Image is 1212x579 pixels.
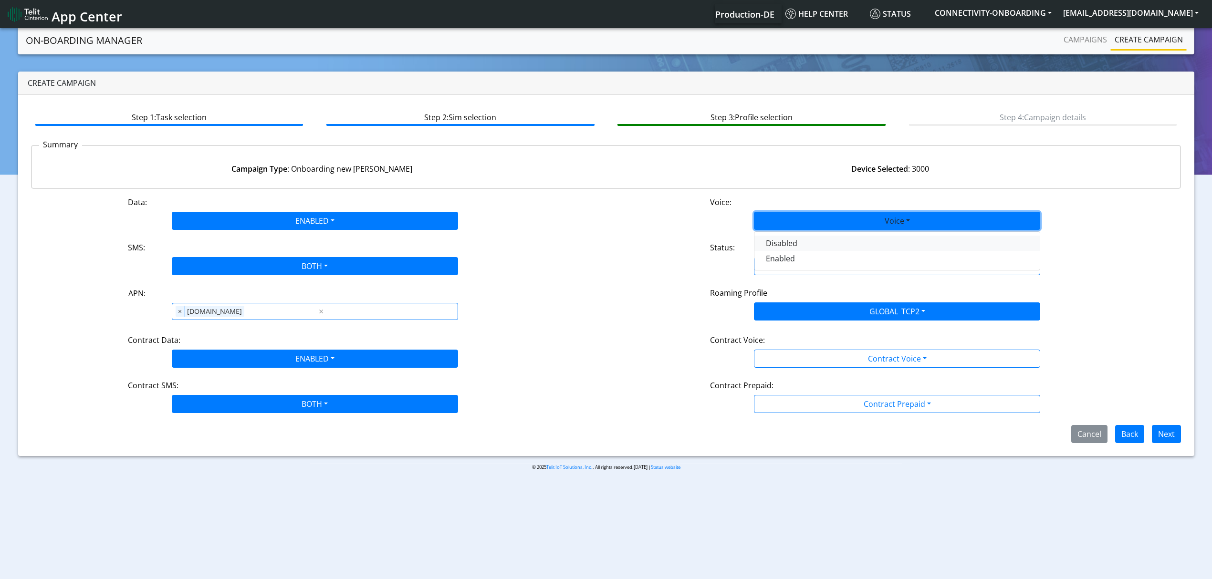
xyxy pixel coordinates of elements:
strong: Campaign Type [231,164,287,174]
label: Data: [128,196,147,208]
button: Contract Prepaid [754,395,1040,413]
span: Help center [785,9,848,19]
a: Telit IoT Solutions, Inc. [546,464,593,470]
button: ENABLED [172,212,458,230]
a: Campaigns [1060,30,1111,49]
img: status.svg [870,9,880,19]
label: APN: [128,288,146,299]
button: [EMAIL_ADDRESS][DOMAIN_NAME] [1057,4,1204,21]
button: CONNECTIVITY-ONBOARDING [929,4,1057,21]
span: × [176,306,185,317]
label: Status: [710,242,735,253]
label: Contract SMS: [128,380,178,391]
button: Back [1115,425,1144,443]
button: Next [1152,425,1181,443]
label: Roaming Profile [710,287,767,299]
label: Contract Voice: [710,334,765,346]
div: Create campaign [18,72,1194,95]
label: SMS: [128,242,145,253]
button: Enabled [754,251,1040,266]
btn: Step 3: Profile selection [617,108,885,126]
label: Voice: [710,196,731,208]
img: knowledge.svg [785,9,796,19]
strong: Device Selected [851,164,908,174]
a: Your current platform instance [715,4,774,23]
button: BOTH [172,257,458,275]
label: Contract Prepaid: [710,380,773,391]
btn: Step 4: Campaign details [909,108,1177,126]
span: Clear all [317,306,325,317]
button: BOTH [172,395,458,413]
div: : 3000 [606,163,1174,175]
button: Cancel [1071,425,1108,443]
a: Status [866,4,929,23]
button: ENABLED [172,350,458,368]
p: © 2025 . All rights reserved.[DATE] | [310,464,902,471]
button: Contract Voice [754,350,1040,368]
a: On-Boarding Manager [26,31,142,50]
label: Contract Data: [128,334,180,346]
a: Help center [782,4,866,23]
div: ENABLED [754,231,1040,270]
span: Status [870,9,911,19]
div: : Onboarding new [PERSON_NAME] [38,163,606,175]
a: Create campaign [1111,30,1187,49]
span: App Center [52,8,122,25]
p: Summary [39,139,82,150]
button: Voice [754,212,1040,230]
a: App Center [8,4,121,24]
btn: Step 1: Task selection [35,108,303,126]
btn: Step 2: Sim selection [326,108,594,126]
button: Disabled [754,236,1040,251]
a: Status website [651,464,680,470]
span: [DOMAIN_NAME] [185,306,244,317]
img: logo-telit-cinterion-gw-new.png [8,7,48,22]
button: GLOBAL_TCP2 [754,302,1040,321]
span: Production-DE [715,9,774,20]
